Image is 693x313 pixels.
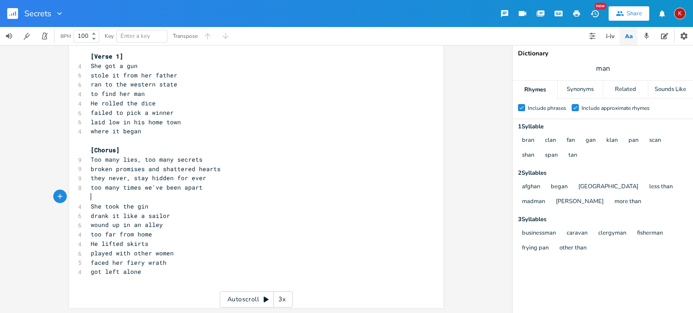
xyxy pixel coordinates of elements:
[91,71,177,79] span: stole it from her father
[637,230,663,237] button: fisherman
[91,109,174,117] span: failed to pick a winner
[91,183,203,191] span: too many times we've been apart
[518,217,688,222] div: 3 Syllable s
[545,152,558,159] button: span
[91,165,221,173] span: broken promises and shattered hearts
[649,183,673,191] button: less than
[596,64,610,74] span: man
[674,8,686,19] div: kerynlee24
[91,90,145,98] span: to find her man
[568,152,577,159] button: tan
[91,174,206,182] span: they never, stay hidden for ever
[91,146,120,154] span: [Chorus]
[528,105,566,111] div: Include phrases
[551,183,568,191] button: began
[91,221,163,229] span: wound up in an alley
[91,99,156,107] span: He rolled the dice
[614,198,641,206] button: more than
[220,291,293,308] div: Autoscroll
[556,198,604,206] button: [PERSON_NAME]
[558,81,602,99] div: Synonyms
[522,230,556,237] button: businessman
[518,124,688,130] div: 1 Syllable
[522,198,545,206] button: madman
[518,170,688,176] div: 2 Syllable s
[120,32,150,40] span: Enter a key
[522,152,534,159] button: shan
[91,259,166,267] span: faced her fiery wrath
[559,245,587,252] button: other than
[91,155,203,163] span: Too many lies, too many secrets
[91,202,148,210] span: She took the gin
[91,240,148,248] span: He lifted skirts
[91,127,141,135] span: where it began
[627,9,642,18] div: Share
[603,81,648,99] div: Related
[91,249,174,257] span: played with other women
[522,183,540,191] button: afghan
[522,245,549,252] button: frying pan
[578,183,638,191] button: [GEOGRAPHIC_DATA]
[274,291,290,308] div: 3x
[513,81,557,99] div: Rhymes
[91,230,152,238] span: too far from home
[648,81,693,99] div: Sounds Like
[606,137,618,145] button: klan
[595,3,606,9] div: New
[567,230,587,237] button: caravan
[609,6,649,21] button: Share
[91,118,181,126] span: laid low in his home town
[91,80,177,88] span: ran to the western state
[91,212,170,220] span: drank it like a sailor
[173,33,198,39] div: Transpose
[567,137,575,145] button: fan
[586,137,596,145] button: gan
[582,105,650,111] div: Include approximate rhymes
[522,137,534,145] button: bran
[91,52,123,60] span: [Verse 1]
[586,5,604,22] button: New
[674,3,686,24] button: K
[518,50,688,57] div: Dictionary
[545,137,556,145] button: clan
[105,33,114,39] div: Key
[91,62,138,70] span: She got a gun
[24,9,51,18] span: Secrets
[598,230,626,237] button: clergyman
[628,137,638,145] button: pan
[649,137,661,145] button: scan
[60,34,71,39] div: BPM
[91,268,141,276] span: got left alone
